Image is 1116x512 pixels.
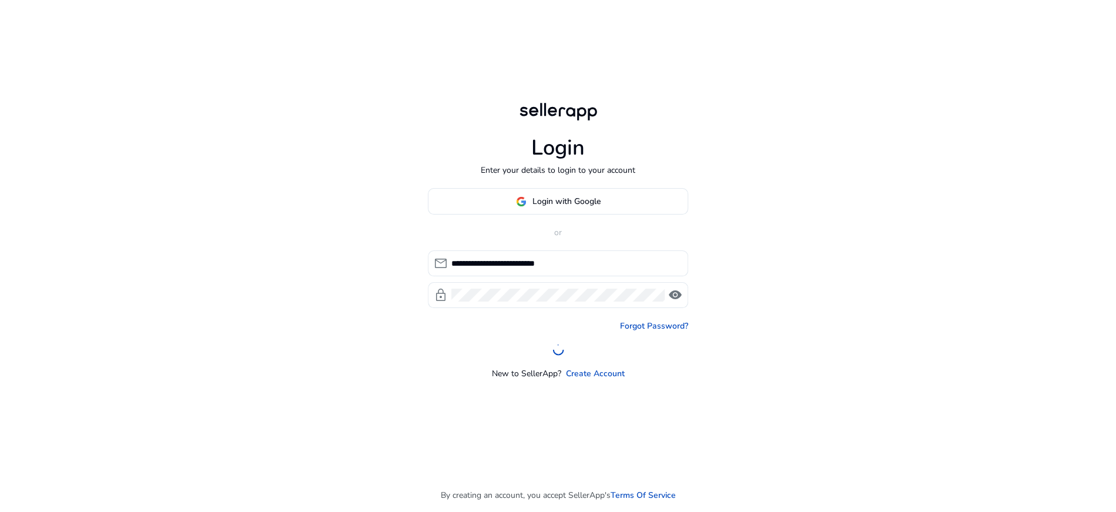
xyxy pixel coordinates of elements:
a: Create Account [566,367,625,380]
h1: Login [531,135,585,160]
button: Login with Google [428,188,688,215]
p: or [428,226,688,239]
a: Terms Of Service [611,489,676,501]
img: google-logo.svg [516,196,527,207]
p: New to SellerApp? [492,367,561,380]
p: Enter your details to login to your account [481,164,635,176]
a: Forgot Password? [620,320,688,332]
span: mail [434,256,448,270]
span: Login with Google [532,195,601,208]
span: lock [434,288,448,302]
span: visibility [668,288,682,302]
